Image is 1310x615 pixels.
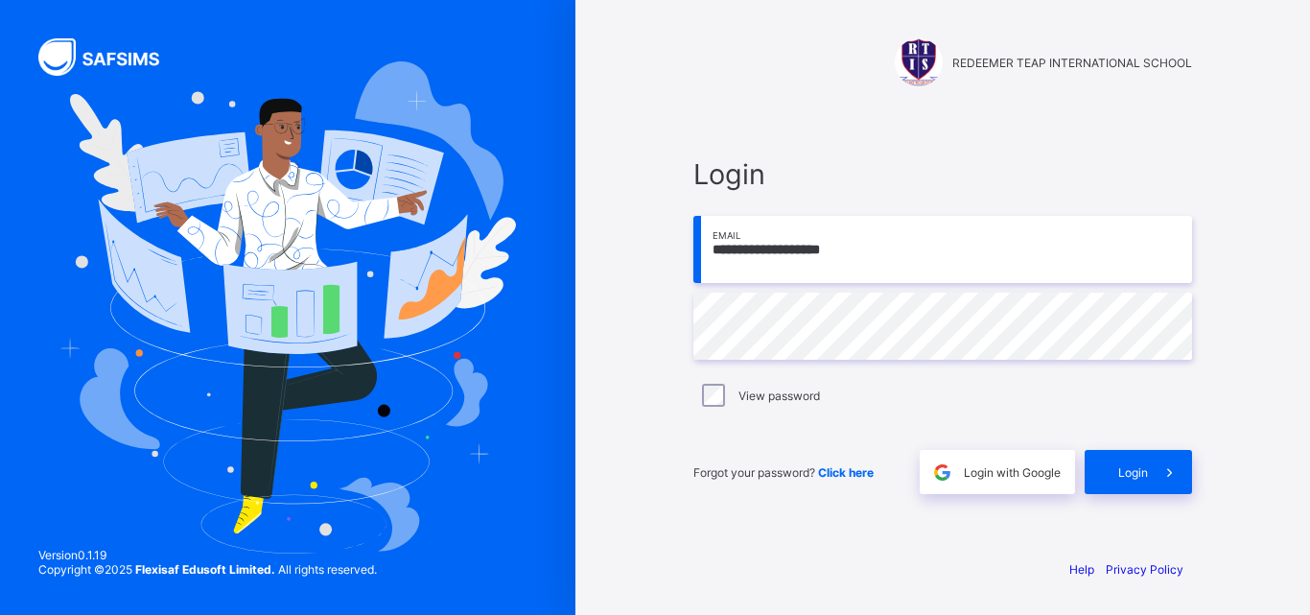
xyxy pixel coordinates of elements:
a: Click here [818,465,874,480]
strong: Flexisaf Edusoft Limited. [135,562,275,577]
img: Hero Image [59,61,516,553]
img: google.396cfc9801f0270233282035f929180a.svg [931,461,953,484]
span: Forgot your password? [693,465,874,480]
span: REDEEMER TEAP INTERNATIONAL SCHOOL [952,56,1192,70]
span: Login [1118,465,1148,480]
span: Copyright © 2025 All rights reserved. [38,562,377,577]
a: Help [1069,562,1094,577]
label: View password [738,389,820,403]
span: Version 0.1.19 [38,548,377,562]
img: SAFSIMS Logo [38,38,182,76]
span: Login with Google [964,465,1061,480]
span: Login [693,157,1192,191]
a: Privacy Policy [1106,562,1183,577]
